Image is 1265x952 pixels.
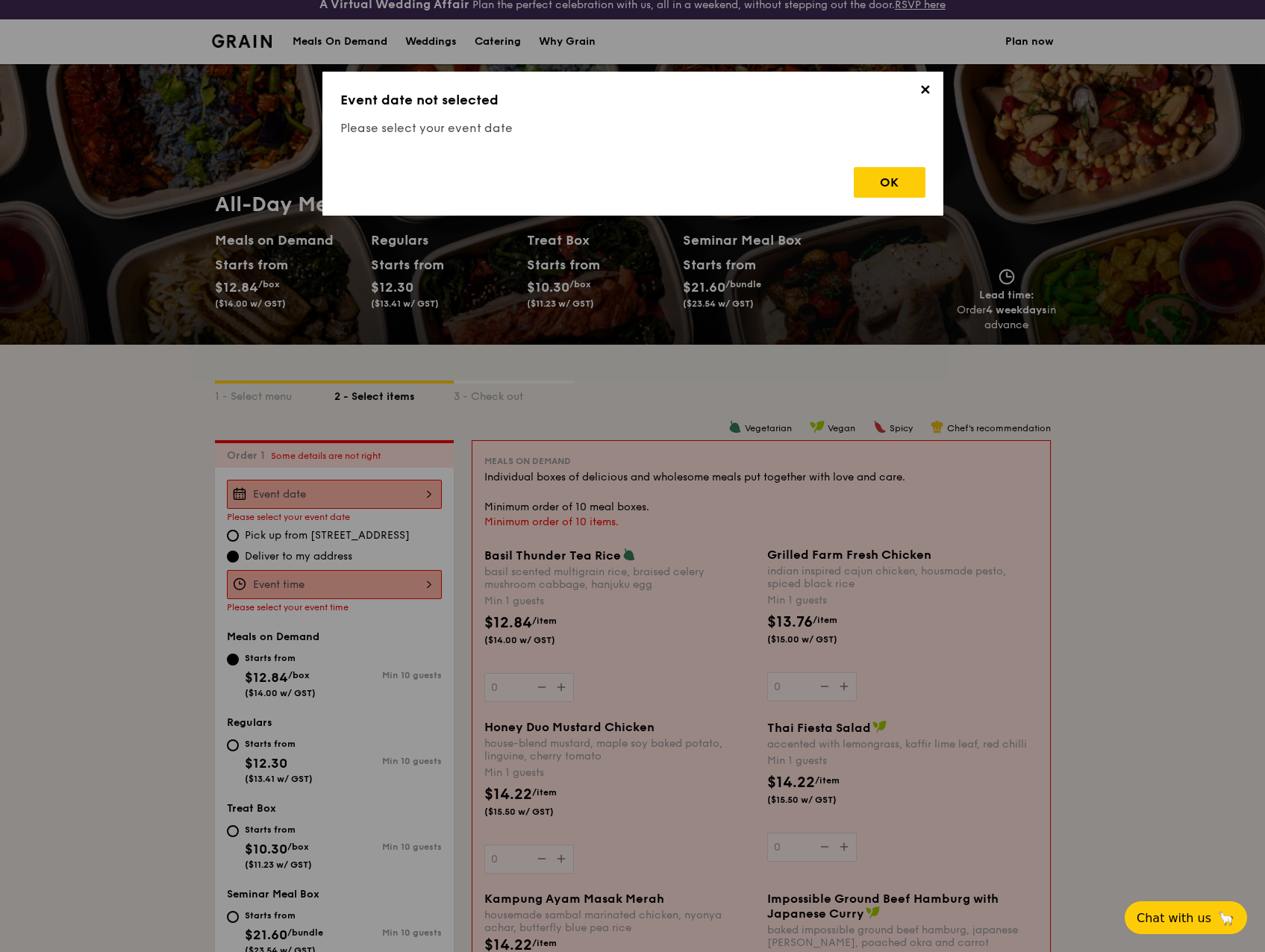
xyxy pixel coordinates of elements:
[340,119,925,137] h4: Please select your event date
[915,82,936,103] span: ✕
[1125,901,1247,934] button: Chat with us🦙
[1137,911,1211,925] span: Chat with us
[340,90,925,110] h3: Event date not selected
[1217,909,1235,927] span: 🦙
[854,167,925,198] div: OK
